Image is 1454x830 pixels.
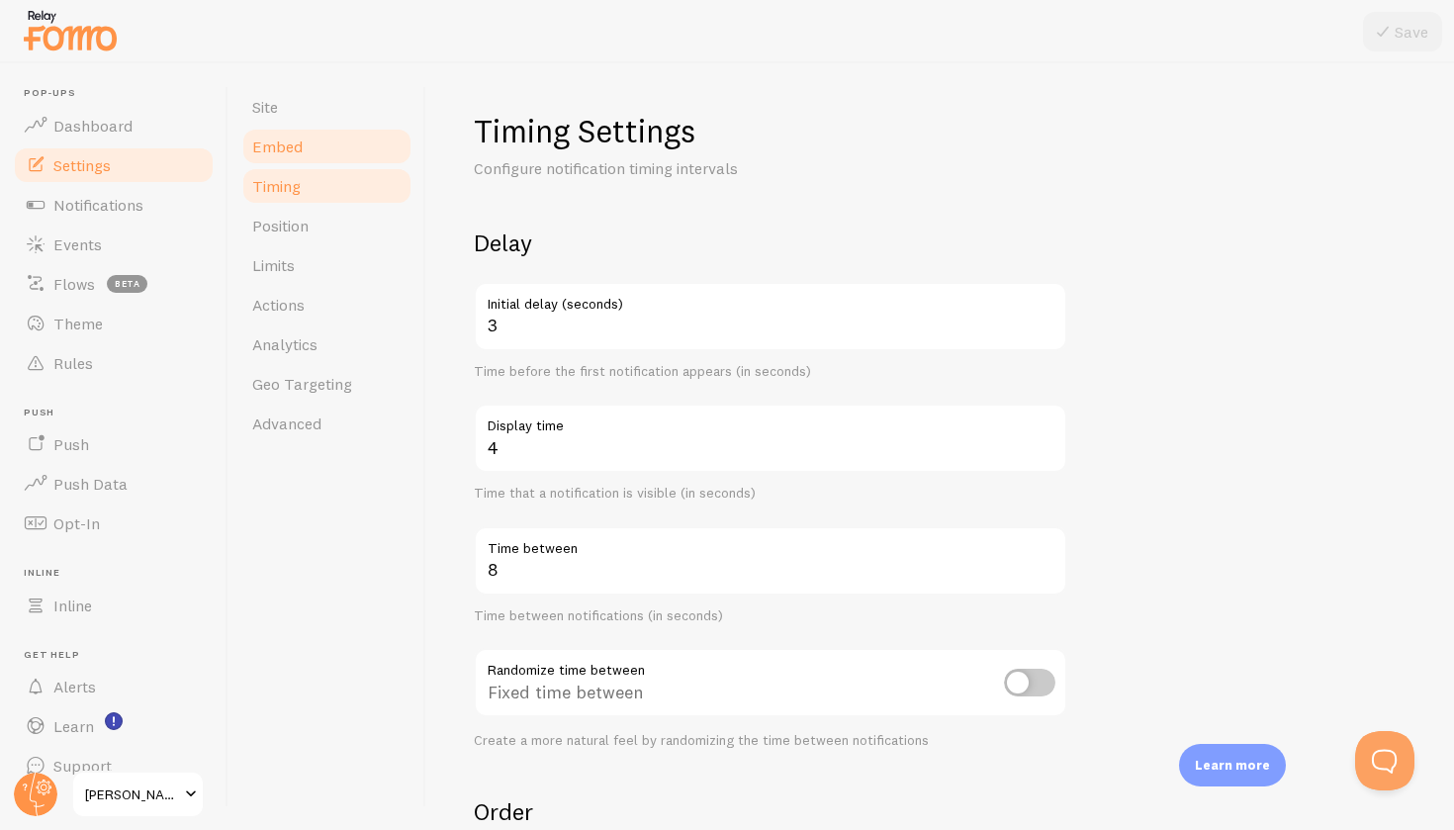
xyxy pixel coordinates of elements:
[12,586,216,625] a: Inline
[1179,744,1286,786] div: Learn more
[252,334,318,354] span: Analytics
[240,166,413,206] a: Timing
[24,407,216,419] span: Push
[240,285,413,324] a: Actions
[240,127,413,166] a: Embed
[71,771,205,818] a: [PERSON_NAME] Health
[474,111,1067,151] h1: Timing Settings
[107,275,147,293] span: beta
[1355,731,1414,790] iframe: Help Scout Beacon - Open
[53,474,128,494] span: Push Data
[252,374,352,394] span: Geo Targeting
[53,234,102,254] span: Events
[252,216,309,235] span: Position
[53,155,111,175] span: Settings
[240,206,413,245] a: Position
[1195,756,1270,775] p: Learn more
[240,324,413,364] a: Analytics
[474,607,1067,625] div: Time between notifications (in seconds)
[240,87,413,127] a: Site
[474,485,1067,503] div: Time that a notification is visible (in seconds)
[53,195,143,215] span: Notifications
[240,245,413,285] a: Limits
[474,526,1067,560] label: Time between
[12,304,216,343] a: Theme
[85,783,179,806] span: [PERSON_NAME] Health
[12,343,216,383] a: Rules
[474,157,949,180] p: Configure notification timing intervals
[53,716,94,736] span: Learn
[105,712,123,730] svg: <p>Watch New Feature Tutorials!</p>
[53,274,95,294] span: Flows
[252,97,278,117] span: Site
[21,5,120,55] img: fomo-relay-logo-orange.svg
[240,404,413,443] a: Advanced
[474,228,1067,258] h2: Delay
[252,414,321,433] span: Advanced
[24,87,216,100] span: Pop-ups
[474,363,1067,381] div: Time before the first notification appears (in seconds)
[252,137,303,156] span: Embed
[474,796,1067,827] h2: Order
[12,424,216,464] a: Push
[12,746,216,785] a: Support
[474,732,1067,750] div: Create a more natural feel by randomizing the time between notifications
[12,667,216,706] a: Alerts
[53,314,103,333] span: Theme
[53,434,89,454] span: Push
[240,364,413,404] a: Geo Targeting
[12,706,216,746] a: Learn
[474,282,1067,316] label: Initial delay (seconds)
[252,295,305,315] span: Actions
[12,225,216,264] a: Events
[12,504,216,543] a: Opt-In
[53,677,96,696] span: Alerts
[12,464,216,504] a: Push Data
[474,404,1067,437] label: Display time
[474,648,1067,720] div: Fixed time between
[252,176,301,196] span: Timing
[53,353,93,373] span: Rules
[53,756,112,776] span: Support
[252,255,295,275] span: Limits
[12,145,216,185] a: Settings
[53,596,92,615] span: Inline
[12,264,216,304] a: Flows beta
[53,513,100,533] span: Opt-In
[24,567,216,580] span: Inline
[53,116,133,136] span: Dashboard
[24,649,216,662] span: Get Help
[12,106,216,145] a: Dashboard
[12,185,216,225] a: Notifications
